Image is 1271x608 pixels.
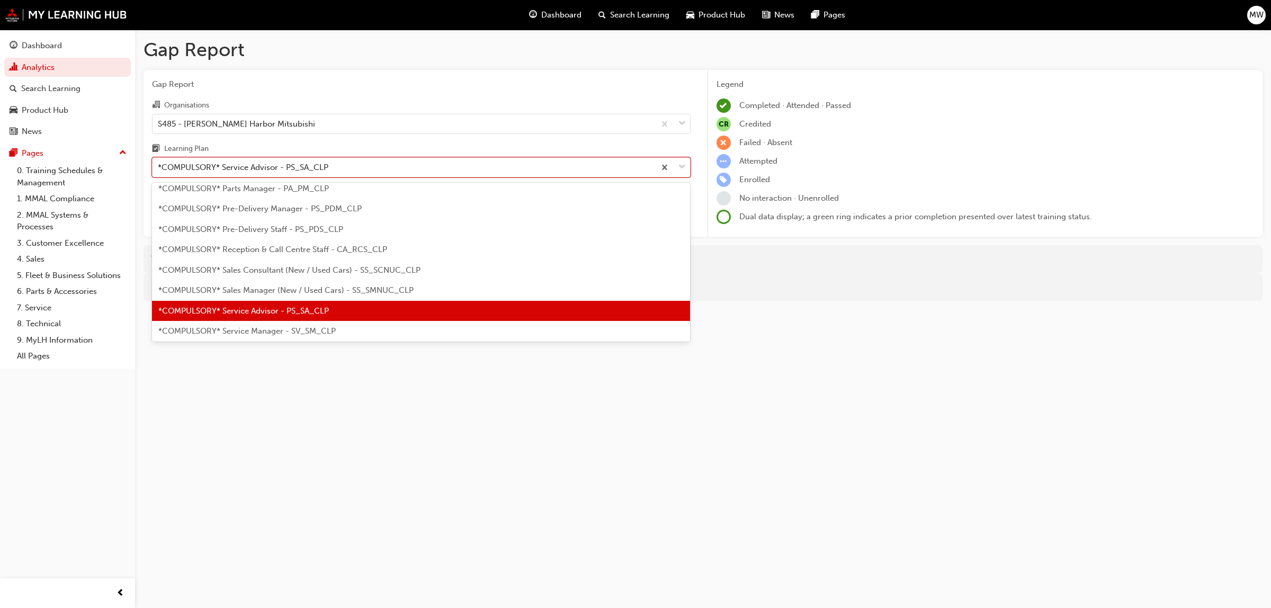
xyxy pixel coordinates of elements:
div: For more in-depth analysis and data download, go to [151,281,1255,293]
span: guage-icon [529,8,537,22]
div: Learning Plan [164,144,209,154]
img: mmal [5,8,127,22]
span: Product Hub [699,9,745,21]
div: *COMPULSORY* Service Advisor - PS_SA_CLP [158,162,328,174]
span: *COMPULSORY* Parts Manager - PA_PM_CLP [158,184,329,193]
a: 1. MMAL Compliance [13,191,131,207]
a: 3. Customer Excellence [13,235,131,252]
a: search-iconSearch Learning [590,4,678,26]
h1: Gap Report [144,38,1263,61]
div: Organisations [164,100,209,111]
a: 8. Technical [13,316,131,332]
div: Dashboard [22,40,62,52]
span: Credited [739,119,771,129]
span: learningRecordVerb_NONE-icon [717,191,731,205]
div: Search Learning [21,83,80,95]
span: news-icon [10,127,17,137]
span: Dual data display; a green ring indicates a prior completion presented over latest training status. [739,212,1092,221]
span: *COMPULSORY* Reception & Call Centre Staff - CA_RCS_CLP [158,245,387,254]
a: news-iconNews [754,4,803,26]
span: guage-icon [10,41,17,51]
span: *COMPULSORY* Pre-Delivery Staff - PS_PDS_CLP [158,225,343,234]
a: 0. Training Schedules & Management [13,163,131,191]
a: 7. Service [13,300,131,316]
span: organisation-icon [152,101,160,110]
span: *COMPULSORY* Sales Consultant (New / Used Cars) - SS_SCNUC_CLP [158,265,420,275]
span: learningRecordVerb_ATTEMPT-icon [717,154,731,168]
span: No interaction · Unenrolled [739,193,839,203]
a: 9. MyLH Information [13,332,131,348]
a: Dashboard [4,36,131,56]
span: News [774,9,794,21]
span: *COMPULSORY* Sales Manager (New / Used Cars) - SS_SMNUC_CLP [158,285,414,295]
span: Gap Report [152,78,691,91]
span: Pages [824,9,845,21]
span: Enrolled [739,175,770,184]
a: car-iconProduct Hub [678,4,754,26]
a: 2. MMAL Systems & Processes [13,207,131,235]
span: Completed · Attended · Passed [739,101,851,110]
div: Product Hub [22,104,68,117]
span: MW [1249,9,1264,21]
a: 5. Fleet & Business Solutions [13,267,131,284]
span: down-icon [678,117,686,131]
span: Search Learning [610,9,669,21]
span: down-icon [678,160,686,174]
div: There are no learners to run this report against. [144,245,1263,273]
a: Product Hub [4,101,131,120]
a: 6. Parts & Accessories [13,283,131,300]
span: pages-icon [10,149,17,158]
a: Search Learning [4,79,131,99]
span: Failed · Absent [739,138,792,147]
a: 4. Sales [13,251,131,267]
span: search-icon [10,84,17,94]
button: DashboardAnalyticsSearch LearningProduct HubNews [4,34,131,144]
span: prev-icon [117,587,124,600]
div: Legend [717,78,1255,91]
span: *COMPULSORY* Pre-Delivery Manager - PS_PDM_CLP [158,204,362,213]
a: All Pages [13,348,131,364]
button: Pages [4,144,131,163]
span: news-icon [762,8,770,22]
a: pages-iconPages [803,4,854,26]
span: *COMPULSORY* Service Advisor - PS_SA_CLP [158,306,329,316]
span: up-icon [119,146,127,160]
span: pages-icon [811,8,819,22]
button: MW [1247,6,1266,24]
span: learningRecordVerb_FAIL-icon [717,136,731,150]
div: Pages [22,147,43,159]
span: chart-icon [10,63,17,73]
span: learningplan-icon [152,145,160,154]
div: News [22,126,42,138]
span: Attempted [739,156,777,166]
span: Dashboard [541,9,581,21]
span: *COMPULSORY* Service Manager - SV_SM_CLP [158,326,336,336]
span: search-icon [598,8,606,22]
a: guage-iconDashboard [521,4,590,26]
span: car-icon [686,8,694,22]
span: learningRecordVerb_COMPLETE-icon [717,99,731,113]
a: Analytics [4,58,131,77]
span: null-icon [717,117,731,131]
div: S485 - [PERSON_NAME] Harbor Mitsubishi [158,118,315,130]
span: car-icon [10,106,17,115]
span: learningRecordVerb_ENROLL-icon [717,173,731,187]
a: News [4,122,131,141]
